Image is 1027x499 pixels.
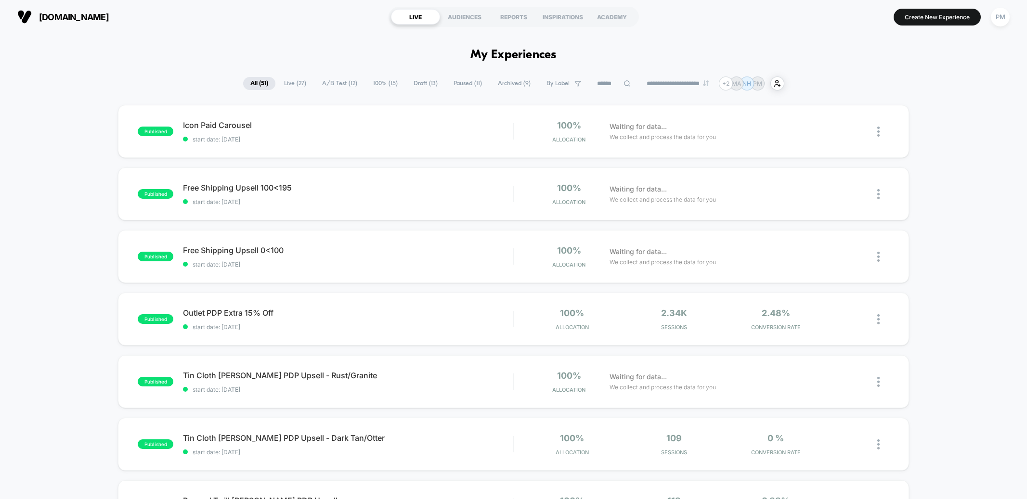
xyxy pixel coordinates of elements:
[183,323,513,331] span: start date: [DATE]
[727,324,824,331] span: CONVERSION RATE
[556,449,589,456] span: Allocation
[138,252,173,261] span: published
[610,184,667,194] span: Waiting for data...
[470,48,557,62] h1: My Experiences
[557,371,581,381] span: 100%
[183,198,513,205] span: start date: [DATE]
[661,308,687,318] span: 2.34k
[894,9,981,26] button: Create New Experience
[587,9,637,25] div: ACADEMY
[703,80,709,86] img: end
[552,261,585,268] span: Allocation
[877,252,880,262] img: close
[391,9,440,25] div: LIVE
[39,12,109,22] span: [DOMAIN_NAME]
[183,261,513,268] span: start date: [DATE]
[138,127,173,136] span: published
[183,183,513,192] span: Free Shipping Upsell 100<195
[183,371,513,380] span: Tin Cloth [PERSON_NAME] PDP Upsell - Rust/Granite
[17,10,32,24] img: Visually logo
[719,77,733,90] div: + 2
[610,121,667,132] span: Waiting for data...
[767,433,784,443] span: 0 %
[183,433,513,443] span: Tin Cloth [PERSON_NAME] PDP Upsell - Dark Tan/Otter
[183,386,513,393] span: start date: [DATE]
[560,308,584,318] span: 100%
[753,80,762,87] p: PM
[489,9,538,25] div: REPORTS
[877,377,880,387] img: close
[666,433,682,443] span: 109
[877,189,880,199] img: close
[552,199,585,205] span: Allocation
[138,377,173,386] span: published
[138,439,173,449] span: published
[877,127,880,137] img: close
[183,136,513,143] span: start date: [DATE]
[560,433,584,443] span: 100%
[877,314,880,324] img: close
[610,195,716,204] span: We collect and process the data for you
[762,308,790,318] span: 2.48%
[991,8,1010,26] div: PM
[538,9,587,25] div: INSPIRATIONS
[552,386,585,393] span: Allocation
[366,77,405,90] span: 100% ( 15 )
[556,324,589,331] span: Allocation
[610,371,667,382] span: Waiting for data...
[183,308,513,318] span: Outlet PDP Extra 15% Off
[138,314,173,324] span: published
[440,9,489,25] div: AUDIENCES
[610,132,716,141] span: We collect and process the data for you
[446,77,489,90] span: Paused ( 11 )
[406,77,445,90] span: Draft ( 13 )
[742,80,751,87] p: NH
[277,77,313,90] span: Live ( 27 )
[546,80,570,87] span: By Label
[243,77,275,90] span: All ( 51 )
[625,324,723,331] span: Sessions
[877,439,880,449] img: close
[625,449,723,456] span: Sessions
[610,246,667,257] span: Waiting for data...
[14,9,112,25] button: [DOMAIN_NAME]
[727,449,824,456] span: CONVERSION RATE
[183,245,513,255] span: Free Shipping Upsell 0<100
[491,77,538,90] span: Archived ( 9 )
[988,7,1013,27] button: PM
[183,448,513,456] span: start date: [DATE]
[183,120,513,130] span: Icon Paid Carousel
[138,189,173,199] span: published
[557,183,581,193] span: 100%
[552,136,585,143] span: Allocation
[732,80,741,87] p: MA
[610,257,716,267] span: We collect and process the data for you
[557,120,581,130] span: 100%
[315,77,364,90] span: A/B Test ( 12 )
[610,383,716,392] span: We collect and process the data for you
[557,245,581,256] span: 100%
